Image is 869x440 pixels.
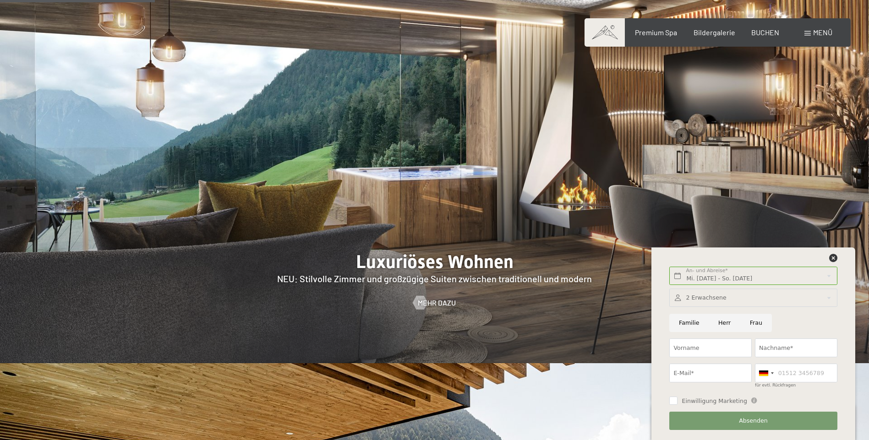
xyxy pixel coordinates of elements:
[739,417,768,425] span: Absenden
[635,28,677,37] a: Premium Spa
[755,383,796,387] label: für evtl. Rückfragen
[755,364,837,382] input: 01512 3456789
[413,298,456,308] a: Mehr dazu
[418,298,456,308] span: Mehr dazu
[751,28,779,37] a: BUCHEN
[813,28,832,37] span: Menü
[682,397,747,405] span: Einwilligung Marketing
[694,28,735,37] a: Bildergalerie
[669,412,837,430] button: Absenden
[755,364,776,382] div: Germany (Deutschland): +49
